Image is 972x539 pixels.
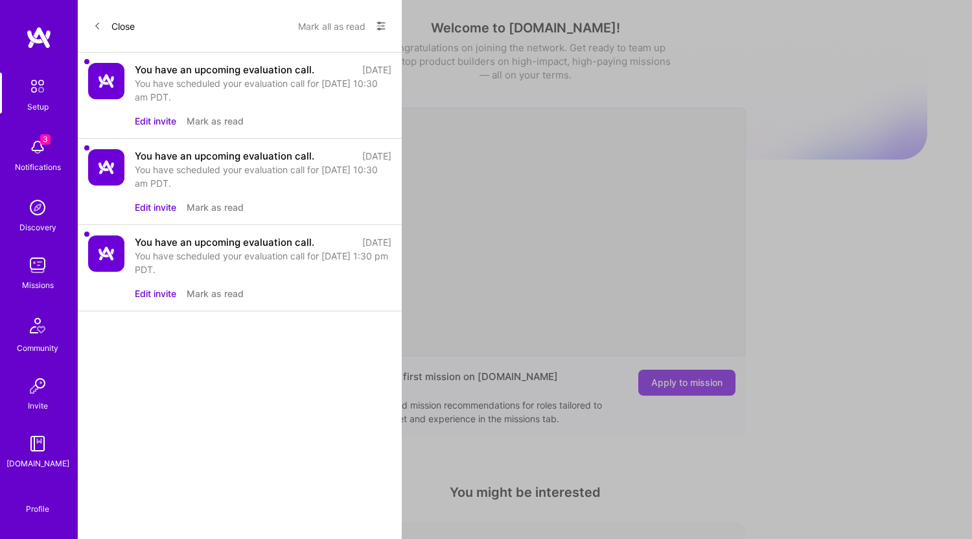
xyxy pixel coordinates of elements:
[135,235,314,249] div: You have an upcoming evaluation call.
[88,149,124,186] img: Company Logo
[362,63,391,77] div: [DATE]
[135,114,176,128] button: Edit invite
[22,278,54,292] div: Missions
[135,163,391,190] div: You have scheduled your evaluation call for [DATE] 10:30 am PDT.
[135,63,314,77] div: You have an upcoming evaluation call.
[6,457,69,470] div: [DOMAIN_NAME]
[25,195,51,221] img: discovery
[28,399,48,413] div: Invite
[25,373,51,399] img: Invite
[22,310,53,341] img: Community
[24,73,51,100] img: setup
[187,114,244,128] button: Mark as read
[88,63,124,99] img: Company Logo
[88,235,124,272] img: Company Logo
[19,221,56,234] div: Discovery
[362,235,391,249] div: [DATE]
[187,287,244,300] button: Mark as read
[93,16,135,36] button: Close
[135,200,176,214] button: Edit invite
[135,287,176,300] button: Edit invite
[187,200,244,214] button: Mark as read
[135,249,391,276] div: You have scheduled your evaluation call for [DATE] 1:30 pm PDT.
[25,252,51,278] img: teamwork
[26,26,52,49] img: logo
[26,502,49,514] div: Profile
[298,16,365,36] button: Mark all as read
[17,341,58,355] div: Community
[25,431,51,457] img: guide book
[135,77,391,104] div: You have scheduled your evaluation call for [DATE] 10:30 am PDT.
[135,149,314,163] div: You have an upcoming evaluation call.
[362,149,391,163] div: [DATE]
[27,100,49,114] div: Setup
